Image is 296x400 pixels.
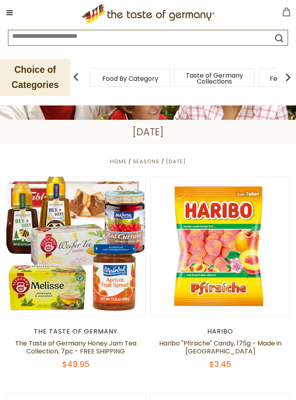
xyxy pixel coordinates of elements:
a: Food By Category [102,76,158,82]
a: The Taste of Germany Honey Jam Tea Collection, 7pc - FREE SHIPPING [15,339,136,356]
div: The Taste of Germany [6,328,146,336]
a: [DATE] [166,158,186,165]
div: Haribo [150,328,290,336]
span: $3.45 [209,359,231,370]
img: previous arrow [68,69,84,85]
img: The Taste of Germany Honey Jam Tea Collection, 7pc - FREE SHIPPING [6,177,145,316]
img: next arrow [280,69,296,85]
a: Taste of Germany Collections [183,72,246,84]
span: $49.95 [62,359,90,370]
img: Haribo "Pfirsiche" Candy, 175g - Made in Germany [151,177,290,316]
a: Home [110,158,127,165]
a: Haribo "Pfirsiche" Candy, 175g - Made in [GEOGRAPHIC_DATA] [159,339,282,356]
a: Seasons [133,158,160,165]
